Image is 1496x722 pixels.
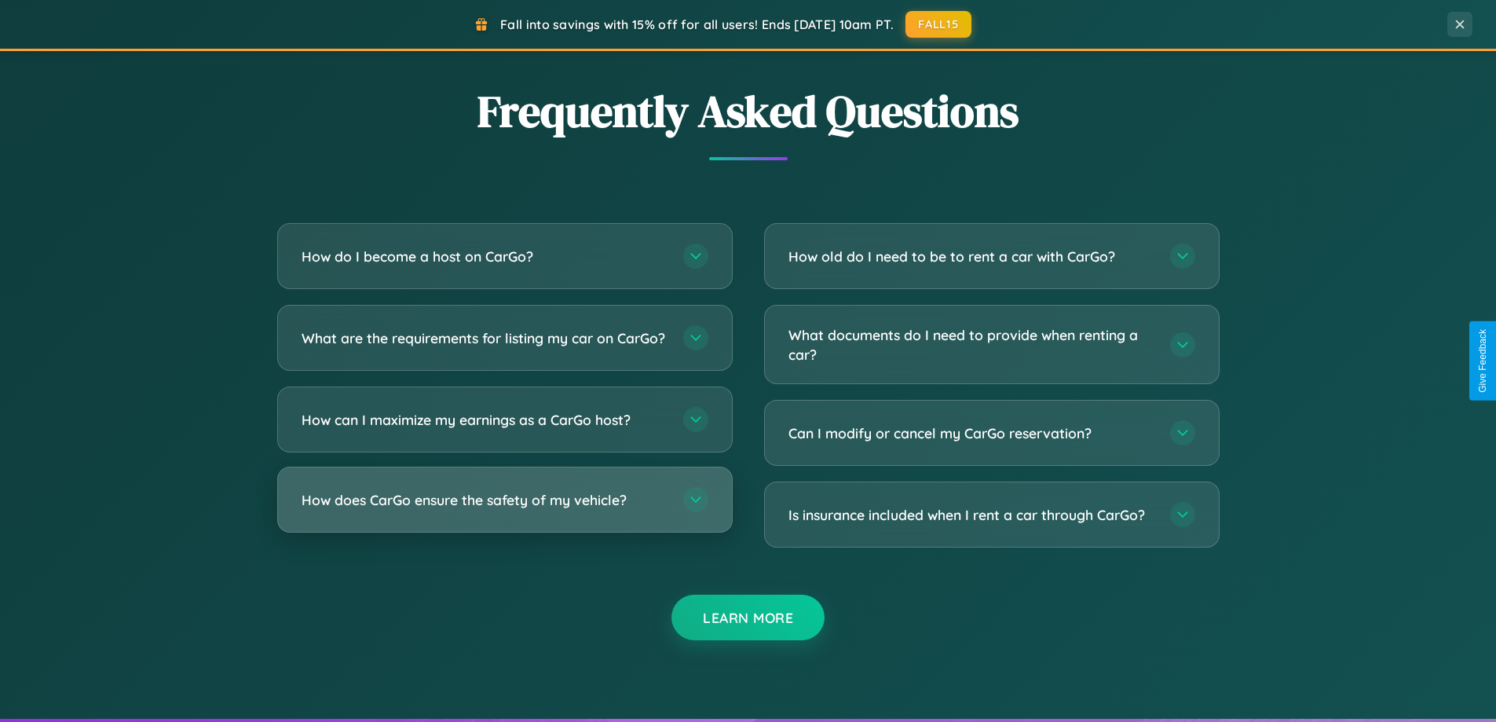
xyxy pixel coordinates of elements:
[905,11,971,38] button: FALL15
[788,505,1154,525] h3: Is insurance included when I rent a car through CarGo?
[788,423,1154,443] h3: Can I modify or cancel my CarGo reservation?
[788,325,1154,364] h3: What documents do I need to provide when renting a car?
[277,81,1220,141] h2: Frequently Asked Questions
[302,490,668,510] h3: How does CarGo ensure the safety of my vehicle?
[788,247,1154,266] h3: How old do I need to be to rent a car with CarGo?
[671,595,825,640] button: Learn More
[302,247,668,266] h3: How do I become a host on CarGo?
[302,410,668,430] h3: How can I maximize my earnings as a CarGo host?
[500,16,894,32] span: Fall into savings with 15% off for all users! Ends [DATE] 10am PT.
[1477,329,1488,393] div: Give Feedback
[302,328,668,348] h3: What are the requirements for listing my car on CarGo?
